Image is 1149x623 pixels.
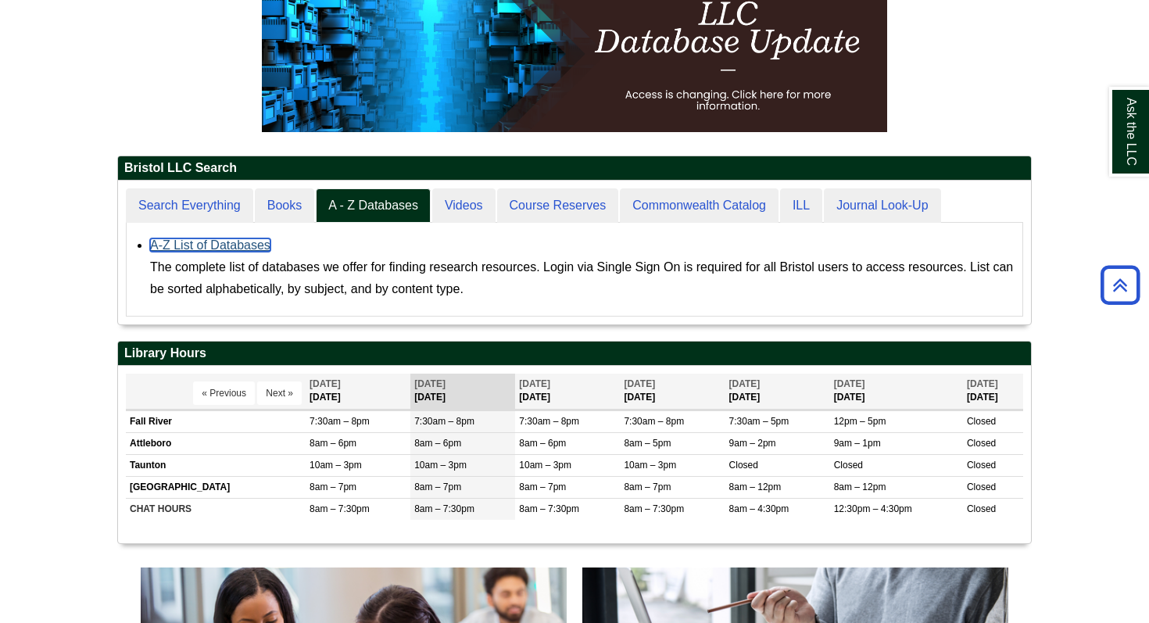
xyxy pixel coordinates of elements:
span: 8am – 6pm [519,438,566,449]
span: 8am – 7pm [624,482,671,492]
th: [DATE] [620,374,725,409]
span: 8am – 6pm [414,438,461,449]
td: Taunton [126,454,306,476]
span: 7:30am – 8pm [624,416,684,427]
span: 8am – 4:30pm [729,503,789,514]
span: [DATE] [624,378,655,389]
span: [DATE] [310,378,341,389]
span: [DATE] [967,378,998,389]
span: Closed [967,482,996,492]
td: Fall River [126,410,306,432]
th: [DATE] [830,374,963,409]
span: [DATE] [414,378,446,389]
td: [GEOGRAPHIC_DATA] [126,477,306,499]
a: Journal Look-Up [824,188,940,224]
span: 7:30am – 8pm [519,416,579,427]
span: Closed [967,503,996,514]
a: Back to Top [1095,274,1145,295]
span: 8am – 6pm [310,438,356,449]
span: 8am – 7pm [310,482,356,492]
span: [DATE] [834,378,865,389]
div: The complete list of databases we offer for finding research resources. Login via Single Sign On ... [150,256,1015,300]
span: 9am – 2pm [729,438,776,449]
th: [DATE] [306,374,410,409]
span: [DATE] [519,378,550,389]
span: 8am – 7:30pm [624,503,684,514]
span: 8am – 7:30pm [310,503,370,514]
a: Commonwealth Catalog [620,188,779,224]
span: 8am – 7pm [414,482,461,492]
span: 10am – 3pm [519,460,571,471]
span: 8am – 12pm [729,482,782,492]
th: [DATE] [515,374,620,409]
a: Books [255,188,314,224]
span: 7:30am – 8pm [310,416,370,427]
a: Videos [432,188,496,224]
a: Search Everything [126,188,253,224]
button: « Previous [193,381,255,405]
span: 7:30am – 5pm [729,416,789,427]
span: 7:30am – 8pm [414,416,474,427]
span: Closed [729,460,758,471]
th: [DATE] [963,374,1023,409]
td: CHAT HOURS [126,499,306,521]
th: [DATE] [725,374,830,409]
span: 10am – 3pm [310,460,362,471]
a: A-Z List of Databases [150,238,270,252]
span: [DATE] [729,378,761,389]
span: Closed [967,438,996,449]
span: 12pm – 5pm [834,416,886,427]
a: ILL [780,188,822,224]
span: 8am – 7:30pm [414,503,474,514]
span: 9am – 1pm [834,438,881,449]
span: 8am – 12pm [834,482,886,492]
span: 10am – 3pm [414,460,467,471]
a: Course Reserves [497,188,619,224]
span: 8am – 7pm [519,482,566,492]
span: Closed [967,416,996,427]
span: Closed [967,460,996,471]
th: [DATE] [410,374,515,409]
span: 8am – 7:30pm [519,503,579,514]
td: Attleboro [126,432,306,454]
span: 10am – 3pm [624,460,676,471]
h2: Library Hours [118,342,1031,366]
span: Closed [834,460,863,471]
span: 12:30pm – 4:30pm [834,503,912,514]
button: Next » [257,381,302,405]
a: A - Z Databases [316,188,431,224]
span: 8am – 5pm [624,438,671,449]
h2: Bristol LLC Search [118,156,1031,181]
